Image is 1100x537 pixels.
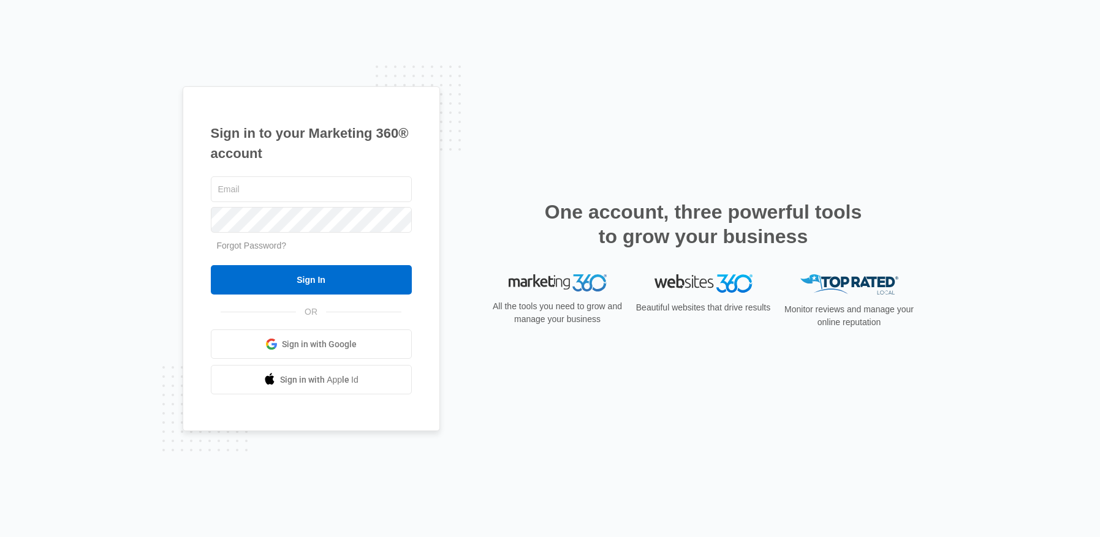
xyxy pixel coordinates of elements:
h2: One account, three powerful tools to grow your business [541,200,866,249]
span: Sign in with Apple Id [280,374,358,386]
img: Marketing 360 [509,274,607,291]
p: All the tools you need to grow and manage your business [489,300,626,326]
p: Beautiful websites that drive results [635,301,772,314]
span: OR [296,306,326,318]
p: Monitor reviews and manage your online reputation [781,303,918,329]
a: Sign in with Apple Id [211,365,412,394]
input: Email [211,176,412,202]
img: Top Rated Local [800,274,898,295]
a: Forgot Password? [217,241,287,250]
h1: Sign in to your Marketing 360® account [211,123,412,163]
a: Sign in with Google [211,329,412,359]
img: Websites 360 [654,274,753,292]
input: Sign In [211,265,412,295]
span: Sign in with Google [282,338,357,351]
